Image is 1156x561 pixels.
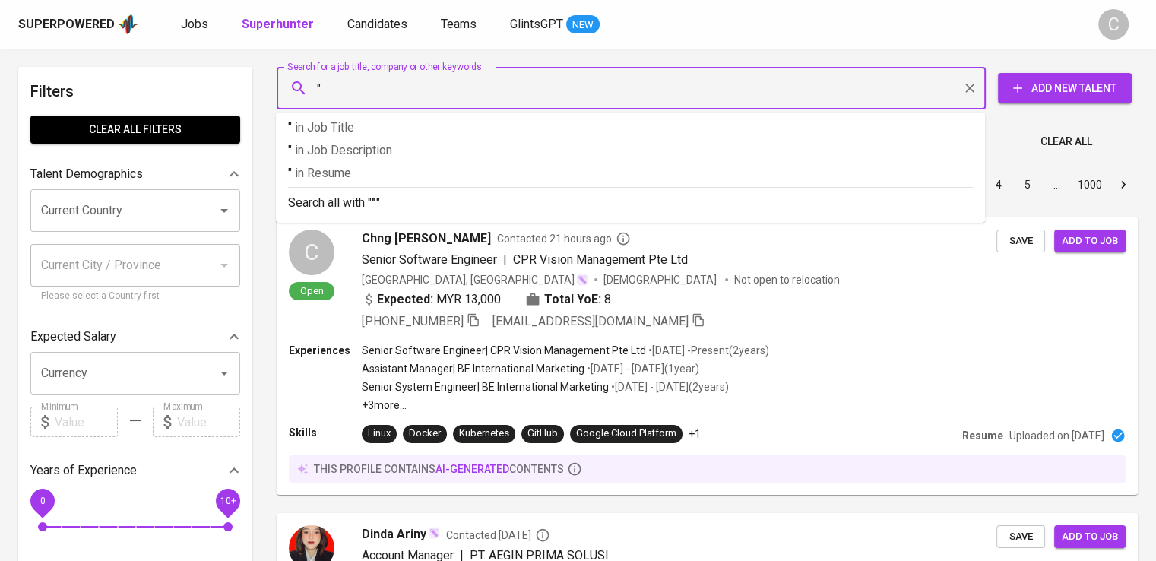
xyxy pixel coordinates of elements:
[1062,528,1118,546] span: Add to job
[288,164,973,182] p: "
[616,231,631,246] svg: By Batam recruiter
[214,363,235,384] button: Open
[220,496,236,506] span: 10+
[409,426,441,441] div: Docker
[347,15,410,34] a: Candidates
[428,527,440,539] img: magic_wand.svg
[503,251,507,269] span: |
[959,78,980,99] button: Clear
[30,165,143,183] p: Talent Demographics
[362,525,426,544] span: Dinda Ariny
[962,428,1003,443] p: Resume
[294,284,330,297] span: Open
[55,407,118,437] input: Value
[435,463,509,475] span: AI-generated
[1054,230,1126,253] button: Add to job
[242,15,317,34] a: Superhunter
[30,159,240,189] div: Talent Demographics
[242,17,314,31] b: Superhunter
[314,461,564,477] p: this profile contains contents
[181,15,211,34] a: Jobs
[1062,233,1118,250] span: Add to job
[1054,525,1126,549] button: Add to job
[18,13,138,36] a: Superpoweredapp logo
[441,17,477,31] span: Teams
[347,17,407,31] span: Candidates
[1034,128,1098,156] button: Clear All
[996,230,1045,253] button: Save
[362,230,491,248] span: Chng [PERSON_NAME]
[43,120,228,139] span: Clear All filters
[362,343,646,358] p: Senior Software Engineer | CPR Vision Management Pte Ltd
[295,166,351,180] span: in Resume
[441,15,480,34] a: Teams
[214,200,235,221] button: Open
[584,361,699,376] p: • [DATE] - [DATE] ( 1 year )
[646,343,769,358] p: • [DATE] - Present ( 2 years )
[1073,173,1107,197] button: Go to page 1000
[362,252,497,267] span: Senior Software Engineer
[30,455,240,486] div: Years of Experience
[30,461,137,480] p: Years of Experience
[492,314,689,328] span: [EMAIL_ADDRESS][DOMAIN_NAME]
[1111,173,1135,197] button: Go to next page
[497,231,631,246] span: Contacted 21 hours ago
[277,217,1138,495] a: COpenChng [PERSON_NAME]Contacted 21 hours agoSenior Software Engineer|CPR Vision Management Pte L...
[289,425,362,440] p: Skills
[576,426,676,441] div: Google Cloud Platform
[544,290,601,309] b: Total YoE:
[289,343,362,358] p: Experiences
[459,426,509,441] div: Kubernetes
[1040,132,1092,151] span: Clear All
[295,143,392,157] span: in Job Description
[288,194,973,212] p: Search all with " "
[566,17,600,33] span: NEW
[576,274,588,286] img: magic_wand.svg
[362,379,609,395] p: Senior System Engineer | BE International Marketing
[689,426,701,442] p: +1
[30,116,240,144] button: Clear All filters
[288,141,973,160] p: "
[734,272,840,287] p: Not open to relocation
[181,17,208,31] span: Jobs
[362,272,588,287] div: [GEOGRAPHIC_DATA], [GEOGRAPHIC_DATA]
[1010,79,1120,98] span: Add New Talent
[372,195,376,210] b: "
[41,289,230,304] p: Please select a Country first
[535,528,550,543] svg: By Batam recruiter
[604,290,611,309] span: 8
[1004,233,1037,250] span: Save
[362,398,769,413] p: +3 more ...
[289,230,334,275] div: C
[30,322,240,352] div: Expected Salary
[1015,173,1040,197] button: Go to page 5
[1044,177,1069,192] div: …
[40,496,45,506] span: 0
[510,17,563,31] span: GlintsGPT
[288,119,973,137] p: "
[368,426,391,441] div: Linux
[1009,428,1104,443] p: Uploaded on [DATE]
[998,73,1132,103] button: Add New Talent
[1004,528,1037,546] span: Save
[362,314,464,328] span: [PHONE_NUMBER]
[177,407,240,437] input: Value
[118,13,138,36] img: app logo
[295,120,354,135] span: in Job Title
[18,16,115,33] div: Superpowered
[1098,9,1129,40] div: C
[603,272,719,287] span: [DEMOGRAPHIC_DATA]
[446,528,550,543] span: Contacted [DATE]
[527,426,558,441] div: GitHub
[609,379,729,395] p: • [DATE] - [DATE] ( 2 years )
[510,15,600,34] a: GlintsGPT NEW
[869,173,1138,197] nav: pagination navigation
[513,252,688,267] span: CPR Vision Management Pte Ltd
[30,328,116,346] p: Expected Salary
[377,290,433,309] b: Expected:
[362,290,501,309] div: MYR 13,000
[996,525,1045,549] button: Save
[987,173,1011,197] button: Go to page 4
[362,361,584,376] p: Assistant Manager | BE International Marketing
[30,79,240,103] h6: Filters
